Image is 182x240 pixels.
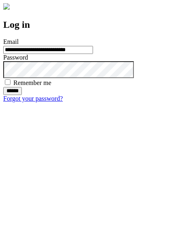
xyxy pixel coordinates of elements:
[3,19,179,30] h2: Log in
[3,3,10,10] img: logo-4e3dc11c47720685a147b03b5a06dd966a58ff35d612b21f08c02c0306f2b779.png
[3,54,28,61] label: Password
[3,38,19,45] label: Email
[13,79,51,86] label: Remember me
[3,95,63,102] a: Forgot your password?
